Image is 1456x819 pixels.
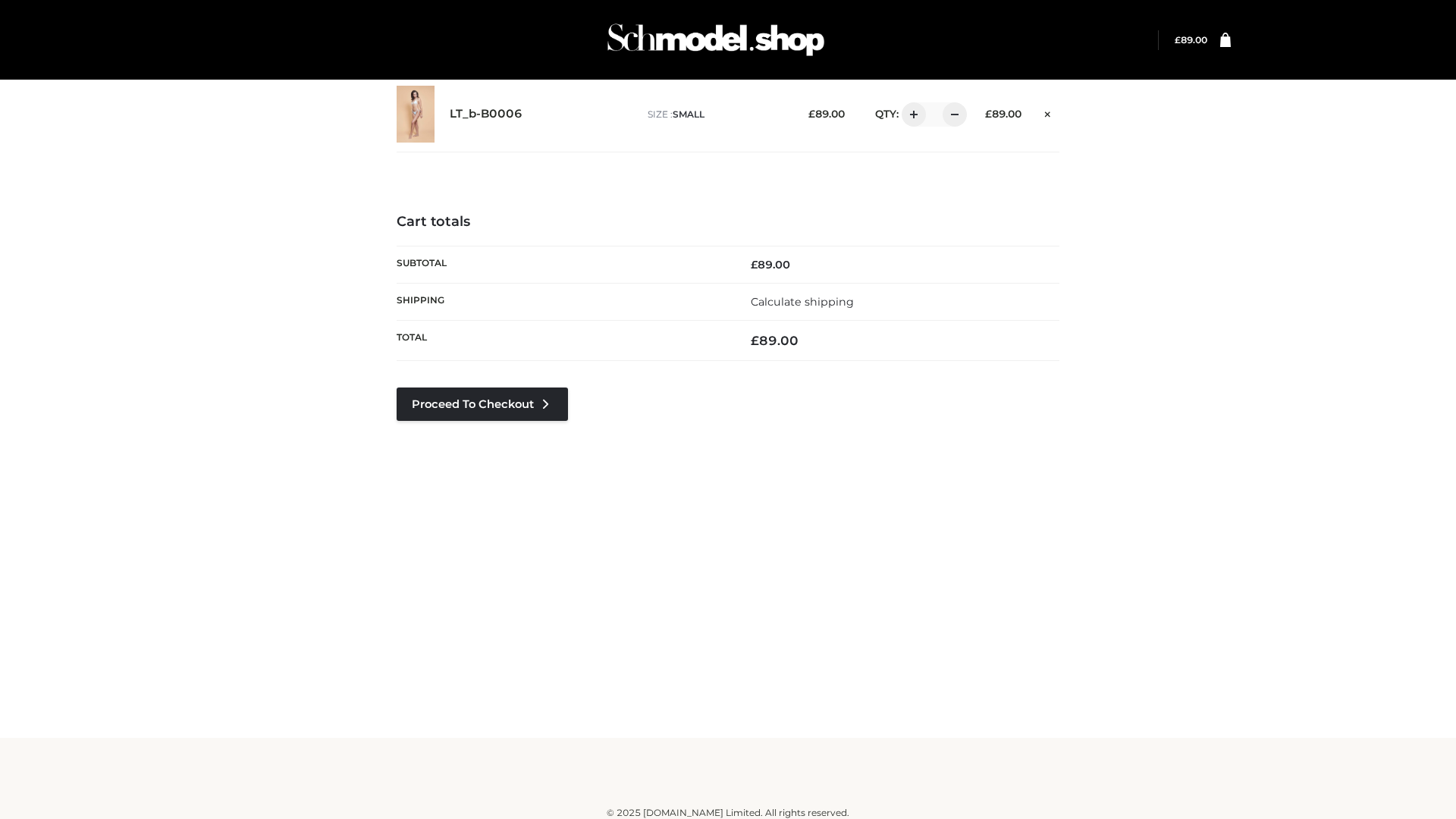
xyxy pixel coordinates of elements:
span: £ [751,258,758,271]
th: Subtotal [397,246,728,283]
span: £ [808,108,815,120]
span: SMALL [673,108,704,120]
div: QTY: [860,102,962,127]
h4: Cart totals [397,214,1059,231]
bdi: 89.00 [751,333,799,348]
bdi: 89.00 [751,258,790,271]
a: Calculate shipping [751,295,854,309]
p: size : [648,108,785,121]
a: Proceed to Checkout [397,388,568,421]
span: £ [985,108,992,120]
th: Shipping [397,283,728,320]
span: £ [1175,34,1181,45]
bdi: 89.00 [1175,34,1207,45]
img: Schmodel Admin 964 [602,10,830,70]
bdi: 89.00 [985,108,1021,120]
a: LT_b-B0006 [450,107,522,121]
bdi: 89.00 [808,108,845,120]
th: Total [397,321,728,361]
a: £89.00 [1175,34,1207,45]
a: Remove this item [1037,102,1059,122]
span: £ [751,333,759,348]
